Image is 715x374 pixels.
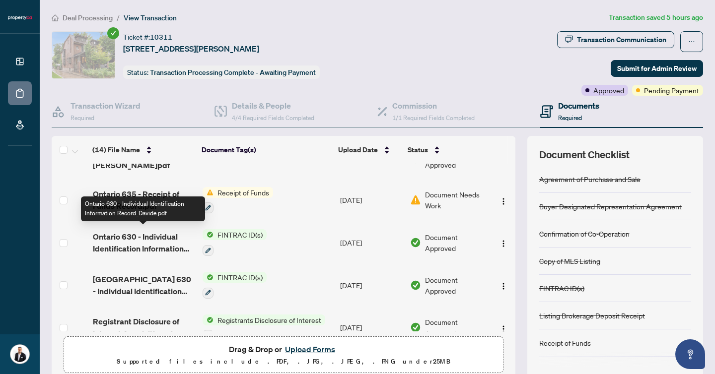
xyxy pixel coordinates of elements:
div: Transaction Communication [577,32,666,48]
button: Logo [496,277,511,293]
button: Submit for Admin Review [611,60,703,77]
span: 4/4 Required Fields Completed [232,114,314,122]
td: [DATE] [336,307,406,349]
img: Logo [500,197,507,205]
p: Supported files include .PDF, .JPG, .JPEG, .PNG under 25 MB [70,356,497,368]
button: Status IconFINTRAC ID(s) [203,272,267,299]
button: Status IconRegistrants Disclosure of Interest [203,314,325,341]
span: FINTRAC ID(s) [214,229,267,240]
button: Logo [496,235,511,250]
img: IMG-W12355739_1.jpg [52,32,115,78]
span: Deal Processing [63,13,113,22]
div: FINTRAC ID(s) [539,283,584,294]
img: Status Icon [203,314,214,325]
span: Drag & Drop or [229,343,338,356]
span: home [52,14,59,21]
div: Confirmation of Co-Operation [539,228,630,239]
span: Drag & Drop orUpload FormsSupported files include .PDF, .JPG, .JPEG, .PNG under25MB [64,337,503,374]
span: Pending Payment [644,85,699,96]
img: Logo [500,240,507,248]
button: Open asap [675,339,705,369]
h4: Details & People [232,100,314,112]
th: Status [404,136,488,164]
div: Listing Brokerage Deposit Receipt [539,310,645,321]
th: (14) File Name [88,136,198,164]
span: check-circle [107,27,119,39]
td: [DATE] [336,221,406,264]
span: 1/1 Required Fields Completed [392,114,475,122]
h4: Transaction Wizard [71,100,141,112]
span: Ontario 630 - Individual Identification Information Record_Davide.pdf [93,231,195,254]
img: Profile Icon [10,345,29,364]
span: [STREET_ADDRESS][PERSON_NAME] [123,43,259,55]
div: Ticket #: [123,31,172,43]
h4: Documents [558,100,599,112]
img: logo [8,15,32,21]
img: Document Status [410,280,421,291]
img: Status Icon [203,272,214,283]
div: Buyer Designated Representation Agreement [539,201,682,212]
div: Copy of MLS Listing [539,255,600,266]
img: Document Status [410,237,421,248]
button: Status IconReceipt of Funds [203,187,273,214]
span: Upload Date [338,144,378,155]
span: View Transaction [124,13,177,22]
span: Registrants Disclosure of Interest [214,314,325,325]
h4: Commission [392,100,475,112]
span: (14) File Name [92,144,140,155]
td: [DATE] [336,264,406,307]
th: Upload Date [334,136,404,164]
span: Receipt of Funds [214,187,273,198]
button: Logo [496,319,511,335]
span: Document Needs Work [425,189,487,211]
img: Document Status [410,322,421,333]
span: Document Checklist [539,148,630,162]
button: Transaction Communication [557,31,674,48]
span: Document Approved [425,232,487,253]
span: Approved [593,85,624,96]
span: Document Approved [425,274,487,296]
span: Transaction Processing Complete - Awaiting Payment [150,68,316,77]
div: Status: [123,65,320,79]
span: ellipsis [688,38,695,45]
span: FINTRAC ID(s) [214,272,267,283]
img: Status Icon [203,229,214,240]
img: Logo [500,325,507,333]
span: [GEOGRAPHIC_DATA] 630 - Individual Identification Information Record_Jennifer.pdf [93,273,195,297]
th: Document Tag(s) [198,136,334,164]
span: Status [408,144,428,155]
span: Ontario 635 - Receipt of Funds Record.pdf [93,188,195,212]
span: Document Approved [425,316,487,338]
td: [DATE] [336,179,406,222]
li: / [117,12,120,23]
div: Agreement of Purchase and Sale [539,174,641,185]
span: Submit for Admin Review [617,61,697,76]
img: Status Icon [203,187,214,198]
span: Required [71,114,94,122]
span: 10311 [150,33,172,42]
div: Receipt of Funds [539,337,591,348]
button: Upload Forms [282,343,338,356]
img: Logo [500,282,507,290]
button: Logo [496,192,511,208]
button: Status IconFINTRAC ID(s) [203,229,267,256]
img: Document Status [410,194,421,205]
article: Transaction saved 5 hours ago [609,12,703,23]
span: Registrant Disclosure of Interest Acquisition of Property - [STREET_ADDRESS][PERSON_NAME]pdf [93,315,195,339]
div: Ontario 630 - Individual Identification Information Record_Davide.pdf [81,196,205,221]
span: Required [558,114,582,122]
